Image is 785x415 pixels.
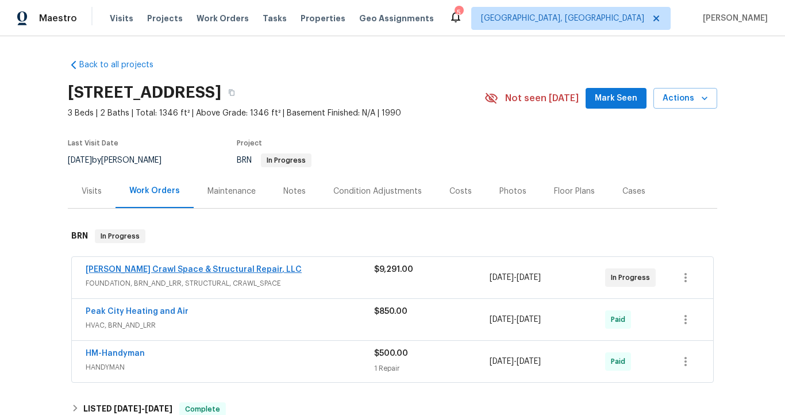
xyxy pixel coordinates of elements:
div: Visits [82,186,102,197]
span: [DATE] [490,316,514,324]
div: Photos [499,186,526,197]
span: - [490,356,541,367]
span: [DATE] [145,405,172,413]
div: Notes [283,186,306,197]
span: Paid [611,356,630,367]
span: Mark Seen [595,91,637,106]
div: Work Orders [129,185,180,197]
a: Back to all projects [68,59,178,71]
span: Geo Assignments [359,13,434,24]
a: Peak City Heating and Air [86,308,188,316]
button: Copy Address [221,82,242,103]
span: BRN [237,156,311,164]
span: Last Visit Date [68,140,118,147]
span: FOUNDATION, BRN_AND_LRR, STRUCTURAL, CRAWL_SPACE [86,278,374,289]
button: Mark Seen [586,88,647,109]
span: Projects [147,13,183,24]
span: [DATE] [490,358,514,366]
a: [PERSON_NAME] Crawl Space & Structural Repair, LLC [86,266,302,274]
span: In Progress [611,272,655,283]
span: Paid [611,314,630,325]
span: Not seen [DATE] [505,93,579,104]
div: by [PERSON_NAME] [68,153,175,167]
div: Condition Adjustments [333,186,422,197]
span: Work Orders [197,13,249,24]
span: [PERSON_NAME] [698,13,768,24]
span: - [114,405,172,413]
span: [DATE] [517,358,541,366]
span: 3 Beds | 2 Baths | Total: 1346 ft² | Above Grade: 1346 ft² | Basement Finished: N/A | 1990 [68,107,484,119]
span: In Progress [96,230,144,242]
div: 1 Repair [374,363,490,374]
div: Cases [622,186,645,197]
h6: BRN [71,229,88,243]
div: Maintenance [207,186,256,197]
span: Actions [663,91,708,106]
span: Visits [110,13,133,24]
span: $9,291.00 [374,266,413,274]
div: BRN In Progress [68,218,717,255]
span: HANDYMAN [86,362,374,373]
div: Floor Plans [554,186,595,197]
span: Maestro [39,13,77,24]
span: [DATE] [517,274,541,282]
span: - [490,272,541,283]
span: Properties [301,13,345,24]
span: Complete [180,404,225,415]
span: - [490,314,541,325]
span: $500.00 [374,349,408,358]
div: 5 [455,7,463,18]
span: [GEOGRAPHIC_DATA], [GEOGRAPHIC_DATA] [481,13,644,24]
span: $850.00 [374,308,407,316]
span: Project [237,140,262,147]
span: [DATE] [490,274,514,282]
span: [DATE] [114,405,141,413]
button: Actions [653,88,717,109]
a: HM-Handyman [86,349,145,358]
span: In Progress [262,157,310,164]
h2: [STREET_ADDRESS] [68,87,221,98]
span: [DATE] [517,316,541,324]
span: Tasks [263,14,287,22]
span: [DATE] [68,156,92,164]
div: Costs [449,186,472,197]
span: HVAC, BRN_AND_LRR [86,320,374,331]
